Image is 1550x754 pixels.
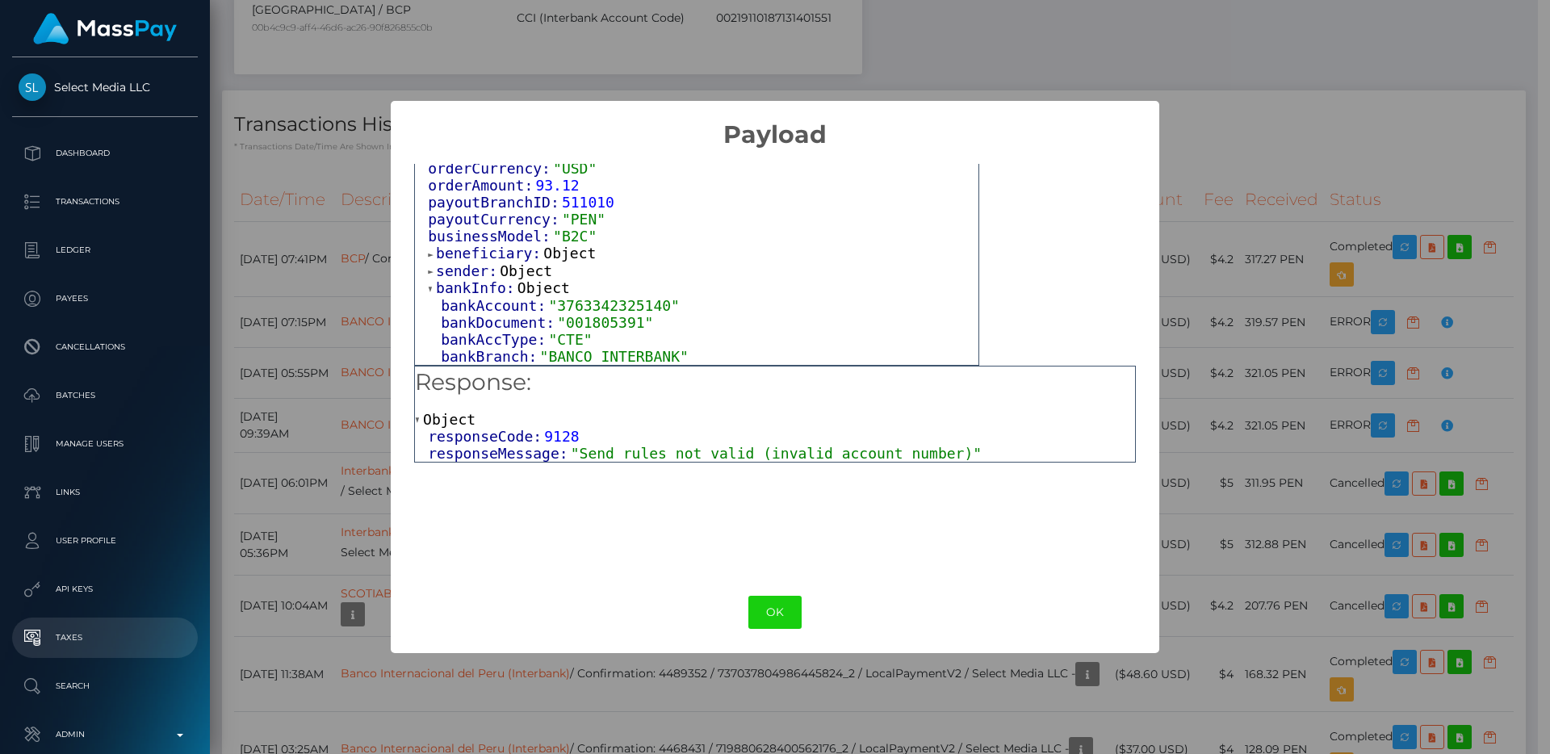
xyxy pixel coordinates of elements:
[436,279,517,296] span: bankInfo:
[428,160,553,177] span: orderCurrency:
[19,577,191,601] p: API Keys
[548,331,592,348] span: "CTE"
[428,228,553,245] span: businessModel:
[12,80,198,94] span: Select Media LLC
[571,445,982,462] span: "Send rules not valid (invalid account number)"
[441,348,539,365] span: bankBranch:
[436,262,500,279] span: sender:
[19,529,191,553] p: User Profile
[557,314,653,331] span: "001805391"
[19,383,191,408] p: Batches
[441,314,557,331] span: bankDocument:
[428,445,571,462] span: responseMessage:
[19,238,191,262] p: Ledger
[441,297,548,314] span: bankAccount:
[553,228,597,245] span: "B2C"
[535,177,579,194] span: 93.12
[500,262,552,279] span: Object
[19,480,191,505] p: Links
[428,194,562,211] span: payoutBranchID:
[19,335,191,359] p: Cancellations
[428,177,535,194] span: orderAmount:
[553,160,597,177] span: "USD"
[19,432,191,456] p: Manage Users
[517,279,570,296] span: Object
[19,287,191,311] p: Payees
[19,73,46,101] img: Select Media LLC
[544,428,579,445] span: 9128
[428,211,562,228] span: payoutCurrency:
[19,190,191,214] p: Transactions
[428,428,544,445] span: responseCode:
[19,141,191,165] p: Dashboard
[19,674,191,698] p: Search
[19,626,191,650] p: Taxes
[415,367,1135,399] h5: Response:
[391,101,1158,149] h2: Payload
[33,13,177,44] img: MassPay Logo
[436,245,543,262] span: beneficiary:
[540,348,689,365] span: "BANCO INTERBANK"
[423,411,475,428] span: Object
[19,723,191,747] p: Admin
[748,596,802,629] button: OK
[548,297,680,314] span: "3763342325140"
[562,194,614,211] span: 511010
[441,331,548,348] span: bankAccType:
[562,211,605,228] span: "PEN"
[543,245,596,262] span: Object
